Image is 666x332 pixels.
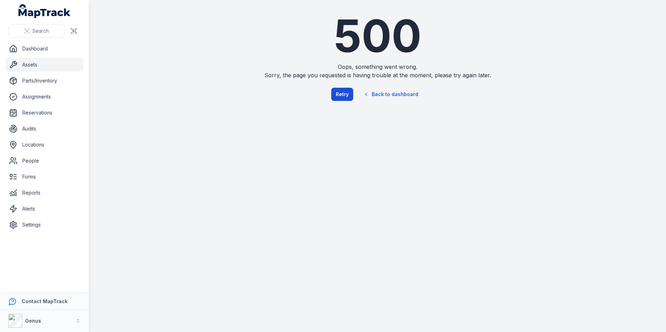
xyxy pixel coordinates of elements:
[6,186,83,200] a: Reports
[6,42,83,56] a: Dashboard
[6,154,83,168] a: People
[6,58,83,72] a: Assets
[25,318,41,324] strong: Genus
[6,90,83,104] a: Assignments
[357,86,424,102] a: Back to dashboard
[6,122,83,136] a: Audits
[249,63,506,71] span: Oops, something went wrong.
[22,298,68,304] strong: Contact MapTrack
[6,74,83,88] a: Parts/Inventory
[32,27,49,34] span: Search
[6,106,83,120] a: Reservations
[331,88,353,101] button: Retry
[8,24,64,38] button: Search
[249,71,506,79] span: Sorry, the page you requested is having trouble at the moment, please try again later.
[6,170,83,184] a: Forms
[6,138,83,152] a: Locations
[6,218,83,232] a: Settings
[6,202,83,216] a: Alerts
[18,4,71,18] a: MapTrack
[249,14,506,58] h1: 500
